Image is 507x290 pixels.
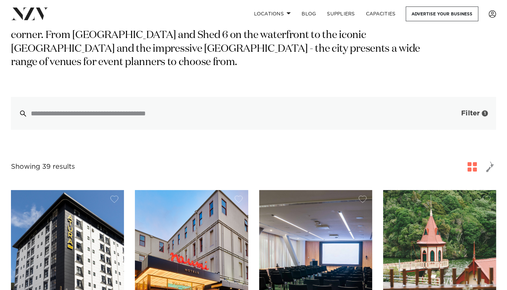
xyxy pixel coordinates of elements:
[296,7,321,21] a: BLOG
[360,7,401,21] a: Capacities
[482,110,488,116] div: 1
[461,110,480,117] span: Filter
[321,7,360,21] a: SUPPLIERS
[439,97,496,130] button: Filter1
[248,7,296,21] a: Locations
[406,7,478,21] a: Advertise your business
[11,8,48,20] img: nzv-logo.png
[11,162,75,172] div: Showing 39 results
